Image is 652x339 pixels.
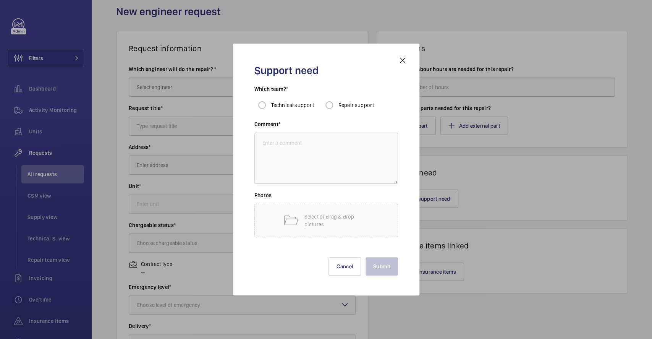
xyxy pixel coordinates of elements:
h3: Comment* [254,120,398,133]
button: Submit [366,257,398,276]
button: Cancel [328,257,361,276]
h2: Support need [254,63,398,78]
h3: Photos [254,191,398,204]
span: Repair support [338,102,374,108]
p: Select or drag & drop pictures [304,213,369,228]
h3: Which team?* [254,85,398,97]
span: Technical support [271,102,314,108]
